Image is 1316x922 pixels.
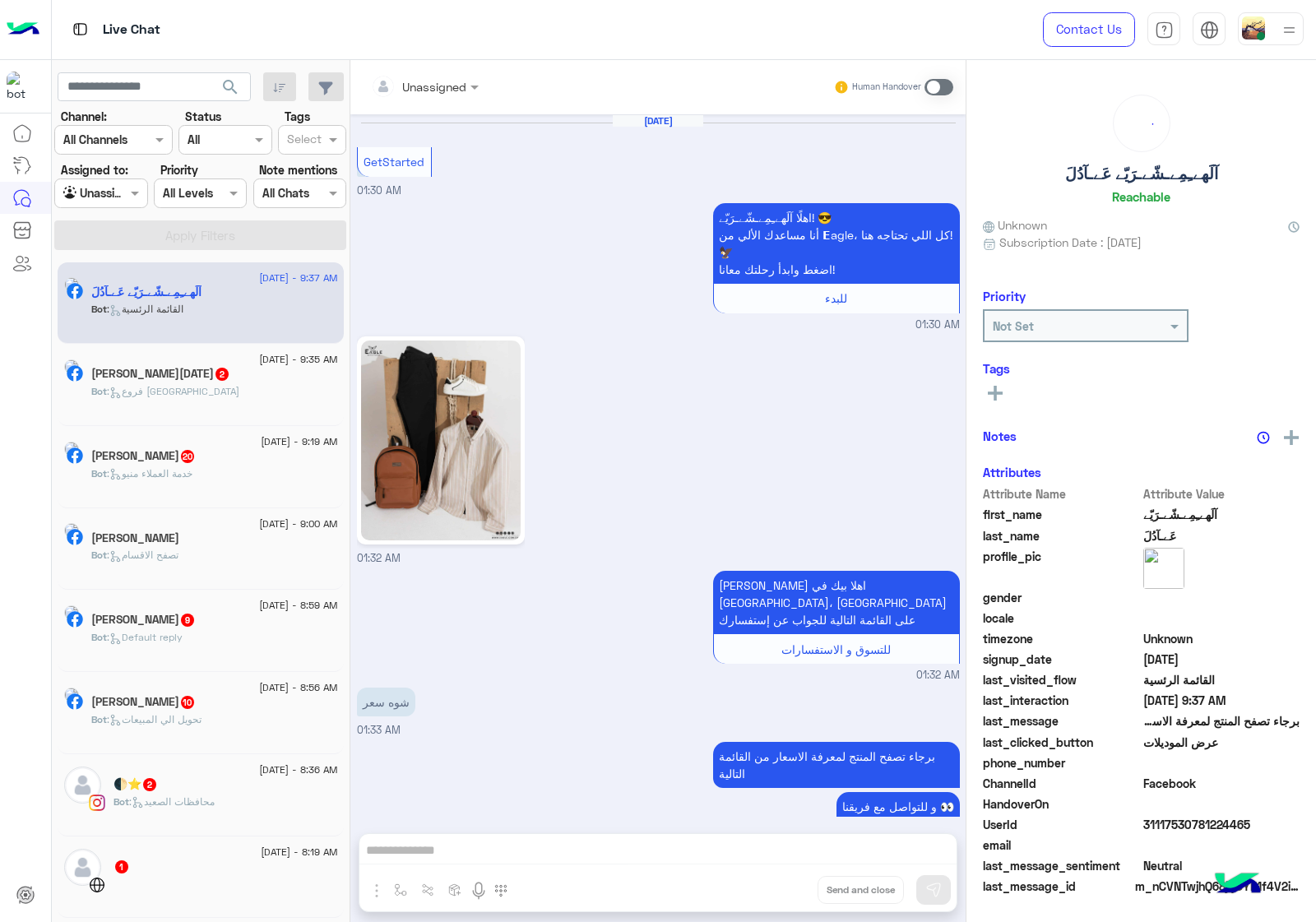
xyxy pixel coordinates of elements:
[983,671,1140,688] span: last_visited_flow
[259,271,337,285] span: [DATE] - 9:37 AM
[91,695,196,709] h5: Ziad Nassar
[357,552,401,564] span: 01:32 AM
[1143,734,1300,751] span: عرض الموديلات
[1143,630,1300,647] span: Unknown
[67,693,83,710] img: Facebook
[983,589,1140,606] span: gender
[259,517,337,531] span: [DATE] - 9:00 AM
[7,72,36,101] img: 713415422032625
[67,283,83,299] img: Facebook
[1279,20,1300,40] img: profile
[1143,775,1300,792] span: 0
[713,742,960,788] p: 5/9/2025, 1:33 AM
[1143,609,1300,627] span: null
[916,668,960,683] span: 01:32 AM
[89,795,105,811] img: Instagram
[89,877,105,893] img: WebChat
[54,220,346,250] button: Apply Filters
[1135,878,1300,895] span: m_nCVNTwjhQ68jQOYE1f4V2ihqA7FHKeYQfeKUedFQwmTsAg1yu2scMN-_jHZ4atqwkP-coBPMCN_hsSdW-K2kRA
[983,712,1140,730] span: last_message
[91,631,107,643] span: Bot
[64,688,79,702] img: picture
[825,291,847,305] span: للبدء
[64,605,79,620] img: picture
[1143,712,1300,730] span: برجاء تصفح المنتج لمعرفة الاسعار من القائمة التالية
[107,467,192,480] span: : خدمة العملاء منيو
[781,642,891,656] span: للتسوق و الاستفسارات
[181,450,194,463] span: 20
[70,19,90,39] img: tab
[1143,651,1300,668] span: 2025-09-04T22:30:16.629Z
[1143,754,1300,771] span: null
[129,795,215,808] span: : محافظات الصعيد
[91,613,196,627] h5: Mostafa SalHa
[983,485,1140,503] span: Attribute Name
[220,77,240,97] span: search
[285,108,310,125] label: Tags
[91,713,107,725] span: Bot
[114,795,129,808] span: Bot
[1143,589,1300,606] span: null
[91,467,107,480] span: Bot
[91,385,107,397] span: Bot
[259,161,337,178] label: Note mentions
[1143,692,1300,709] span: 2025-09-05T06:37:36.15Z
[91,549,107,561] span: Bot
[181,614,194,627] span: 9
[983,548,1140,586] span: profile_pic
[1200,21,1219,39] img: tab
[983,506,1140,523] span: first_name
[259,680,337,695] span: [DATE] - 8:56 AM
[64,277,79,292] img: picture
[364,155,424,169] span: GetStarted
[361,341,521,540] img: 541251195_1487266055608162_8205748682314253332_n.jpg
[67,365,83,382] img: Facebook
[983,734,1140,751] span: last_clicked_button
[67,529,83,545] img: Facebook
[983,651,1140,668] span: signup_date
[1143,836,1300,854] span: null
[107,713,202,725] span: : تحويل الي المبيعات
[983,795,1140,813] span: HandoverOn
[107,549,178,561] span: : تصفح الاقسام
[1143,795,1300,813] span: null
[107,631,183,643] span: : Default reply
[67,447,83,464] img: Facebook
[983,816,1140,833] span: UserId
[357,184,401,197] span: 01:30 AM
[91,449,196,463] h5: Ahmed Koana
[983,754,1140,771] span: phone_number
[61,108,107,125] label: Channel:
[1257,431,1270,444] img: notes
[983,609,1140,627] span: locale
[1143,816,1300,833] span: 31117530781224465
[261,434,337,449] span: [DATE] - 9:19 AM
[259,352,337,367] span: [DATE] - 9:35 AM
[1143,857,1300,874] span: 0
[1143,527,1300,544] span: عَےـآدُلَ
[107,303,183,315] span: : القائمة الرئسية
[999,234,1142,251] span: Subscription Date : [DATE]
[983,836,1140,854] span: email
[983,630,1140,647] span: timezone
[983,692,1140,709] span: last_interaction
[983,878,1132,895] span: last_message_id
[1209,856,1267,914] img: hulul-logo.png
[115,860,128,873] span: 1
[64,767,101,804] img: defaultAdmin.png
[107,385,239,397] span: : فروع [GEOGRAPHIC_DATA]
[713,571,960,634] p: 5/9/2025, 1:32 AM
[285,130,322,151] div: Select
[1118,100,1165,147] div: loading...
[114,777,158,791] h5: 🌓⭐️
[1143,506,1300,523] span: آلَهےـِمِےـشّےـرَيّے
[852,81,921,94] small: Human Handover
[261,845,337,859] span: [DATE] - 8:19 AM
[983,857,1140,874] span: last_message_sentiment
[7,12,39,47] img: Logo
[185,108,221,125] label: Status
[64,359,79,374] img: picture
[983,361,1300,376] h6: Tags
[357,688,415,716] p: 5/9/2025, 1:33 AM
[818,876,904,904] button: Send and close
